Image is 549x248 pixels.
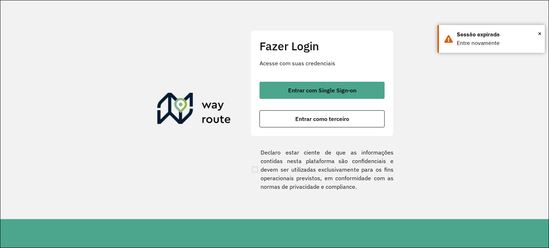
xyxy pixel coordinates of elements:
div: Sessão expirada [457,30,539,39]
label: Declaro estar ciente de que as informações contidas nesta plataforma são confidenciais e devem se... [251,148,394,191]
p: Acesse com suas credenciais [259,59,385,67]
img: Roteirizador AmbevTech [157,93,231,127]
span: × [538,28,541,39]
span: Entrar como terceiro [295,116,349,122]
button: Close [538,28,541,39]
button: button [259,110,385,127]
div: Entre novamente [457,39,539,47]
button: button [259,82,385,99]
h2: Fazer Login [259,39,385,53]
span: Entrar com Single Sign-on [288,87,356,93]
